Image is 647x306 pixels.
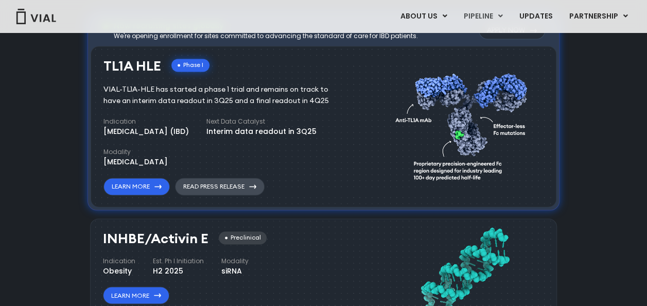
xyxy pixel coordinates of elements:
[114,31,418,41] div: We're opening enrollment for sites committed to advancing the standard of care for IBD patients.
[103,117,189,126] h4: Indication
[153,265,204,276] div: H2 2025
[103,59,161,74] h3: TL1A HLE
[511,8,561,25] a: UPDATES
[103,286,169,304] a: Learn More
[103,231,208,246] h3: INHBE/Activin E
[103,256,135,265] h4: Indication
[221,256,249,265] h4: Modality
[171,59,209,72] div: Phase I
[206,126,317,137] div: Interim data readout in 3Q25
[103,265,135,276] div: Obesity
[206,117,317,126] h4: Next Data Catalyst
[153,256,204,265] h4: Est. Ph I Initiation
[103,178,170,195] a: Learn More
[175,178,265,195] a: Read Press Release
[103,84,344,107] div: VIAL-TL1A-HLE has started a phase 1 trial and remains on track to have an interim data readout in...
[392,8,455,25] a: ABOUT USMenu Toggle
[219,231,267,244] div: Preclinical
[456,8,511,25] a: PIPELINEMenu Toggle
[103,157,168,167] div: [MEDICAL_DATA]
[103,147,168,157] h4: Modality
[103,126,189,137] div: [MEDICAL_DATA] (IBD)
[395,54,533,195] img: TL1A antibody diagram.
[561,8,636,25] a: PARTNERSHIPMenu Toggle
[221,265,249,276] div: siRNA
[15,9,57,24] img: Vial Logo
